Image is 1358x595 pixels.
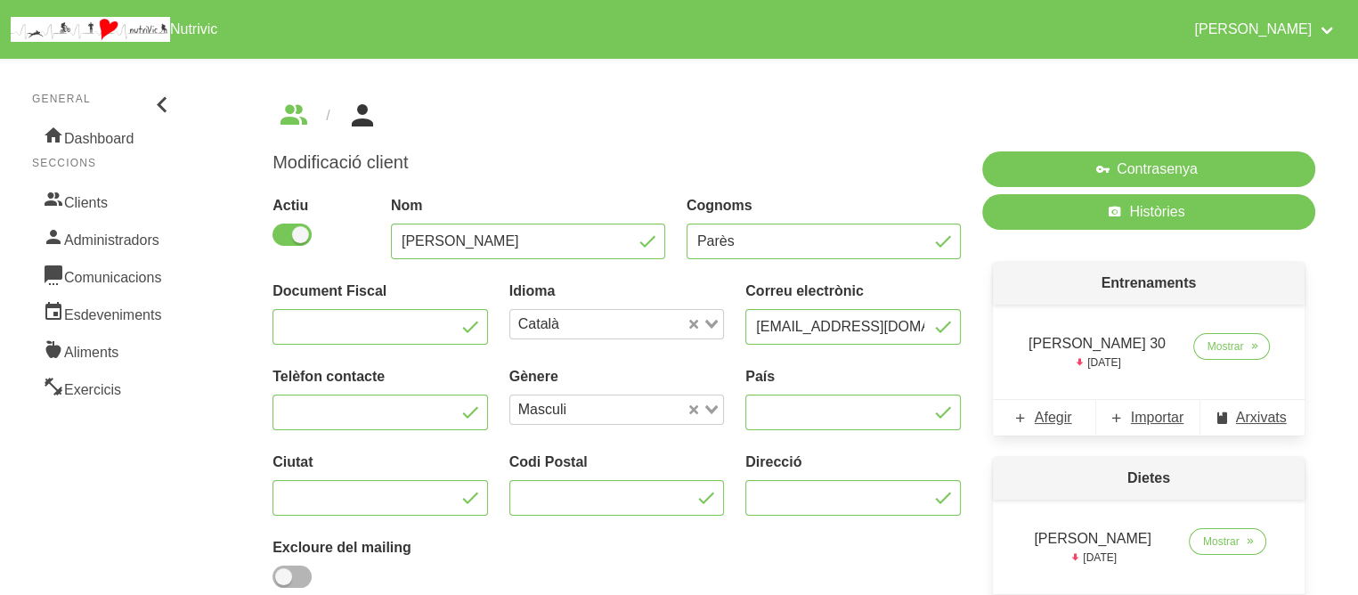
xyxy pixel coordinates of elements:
label: Nom [391,195,665,216]
label: Cognoms [687,195,961,216]
a: Administradors [32,219,176,257]
a: Comunicacions [32,257,176,294]
a: Aliments [32,331,176,369]
label: Correu electrònic [745,281,961,302]
p: Seccions [32,155,176,171]
p: General [32,91,176,107]
a: Mostrar [1189,528,1266,555]
td: [PERSON_NAME] [1014,521,1172,573]
label: Direcció [745,452,961,473]
a: Mostrar [1193,333,1271,360]
p: [DATE] [1025,355,1169,371]
img: company_logo [11,17,170,42]
p: Dietes [993,457,1305,500]
label: Ciutat [272,452,488,473]
input: Search for option [565,314,685,335]
label: Telèfon contacte [272,366,488,387]
a: Importar [1096,400,1200,436]
div: Search for option [509,309,725,339]
label: Actiu [272,195,370,216]
div: Search for option [509,395,725,425]
a: Dashboard [32,118,176,155]
a: Afegir [993,400,1097,436]
label: Idioma [509,281,725,302]
span: Arxivats [1236,407,1287,428]
span: Importar [1131,407,1184,428]
a: Clients [32,182,176,219]
span: Masculi [514,399,571,420]
a: [PERSON_NAME] [1183,7,1347,52]
nav: breadcrumbs [272,102,1315,130]
span: Mostrar [1208,338,1244,355]
label: Gènere [509,366,725,387]
a: Esdeveniments [32,294,176,331]
input: Search for option [573,399,685,420]
label: Document Fiscal [272,281,488,302]
span: Històries [1129,201,1184,223]
h1: Modificació client [272,151,961,174]
label: País [745,366,961,387]
a: Exercicis [32,369,176,406]
span: Contrasenya [1117,159,1198,180]
p: Entrenaments [993,262,1305,305]
span: Mostrar [1203,534,1240,550]
a: Històries [982,194,1315,230]
p: [DATE] [1025,550,1161,566]
span: Català [514,314,564,335]
button: Clear Selected [689,403,698,417]
span: Afegir [1035,407,1072,428]
button: Contrasenya [982,151,1315,187]
button: Clear Selected [689,318,698,331]
td: [PERSON_NAME] 30 [1014,326,1180,378]
label: Excloure del mailing [272,537,488,558]
a: Arxivats [1200,400,1305,436]
label: Codi Postal [509,452,725,473]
